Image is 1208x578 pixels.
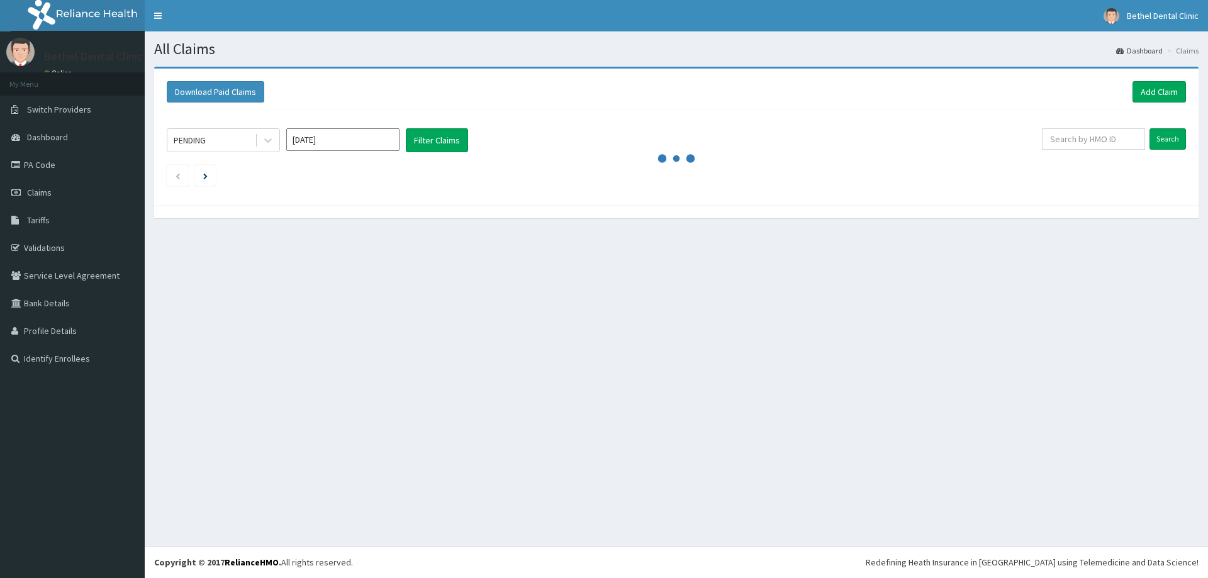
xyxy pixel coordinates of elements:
svg: audio-loading [657,140,695,177]
a: Dashboard [1116,45,1163,56]
span: Switch Providers [27,104,91,115]
p: Bethel Dental Clinic [44,51,143,62]
strong: Copyright © 2017 . [154,557,281,568]
button: Download Paid Claims [167,81,264,103]
div: PENDING [174,134,206,147]
footer: All rights reserved. [145,546,1208,578]
input: Search [1149,128,1186,150]
a: Next page [203,170,208,181]
span: Tariffs [27,214,50,226]
a: Previous page [175,170,181,181]
a: Add Claim [1132,81,1186,103]
img: User Image [6,38,35,66]
div: Redefining Heath Insurance in [GEOGRAPHIC_DATA] using Telemedicine and Data Science! [866,556,1199,569]
li: Claims [1164,45,1199,56]
a: RelianceHMO [225,557,279,568]
h1: All Claims [154,41,1199,57]
img: User Image [1104,8,1119,24]
span: Dashboard [27,131,68,143]
a: Online [44,69,74,77]
input: Search by HMO ID [1042,128,1145,150]
span: Bethel Dental Clinic [1127,10,1199,21]
span: Claims [27,187,52,198]
button: Filter Claims [406,128,468,152]
input: Select Month and Year [286,128,400,151]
